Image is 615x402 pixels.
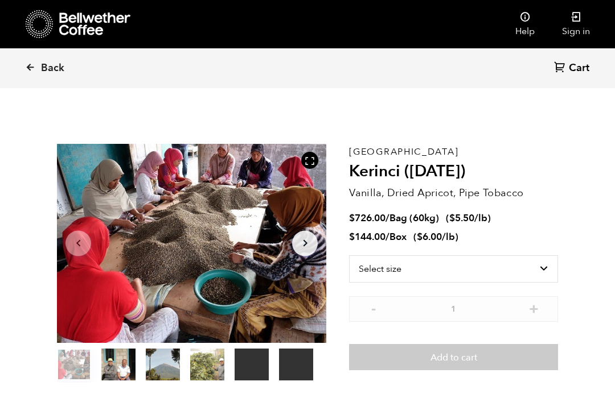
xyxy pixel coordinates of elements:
[349,344,558,370] button: Add to cart
[446,212,491,225] span: ( )
[386,212,389,225] span: /
[366,302,380,313] button: -
[279,349,313,380] video: Your browser does not support the video tag.
[417,230,442,243] bdi: 6.00
[349,162,558,181] h2: Kerinci ([DATE])
[349,230,386,243] bdi: 144.00
[413,230,458,243] span: ( )
[386,230,389,243] span: /
[349,230,355,243] span: $
[527,302,541,313] button: +
[417,230,423,243] span: $
[389,230,407,243] span: Box
[349,212,355,225] span: $
[442,230,455,243] span: /lb
[349,212,386,225] bdi: 726.00
[554,61,592,76] a: Cart
[474,212,487,225] span: /lb
[389,212,439,225] span: Bag (60kg)
[41,61,64,75] span: Back
[569,61,589,75] span: Cart
[349,185,558,201] p: Vanilla, Dried Apricot, Pipe Tobacco
[449,212,474,225] bdi: 5.50
[449,212,455,225] span: $
[235,349,269,380] video: Your browser does not support the video tag.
